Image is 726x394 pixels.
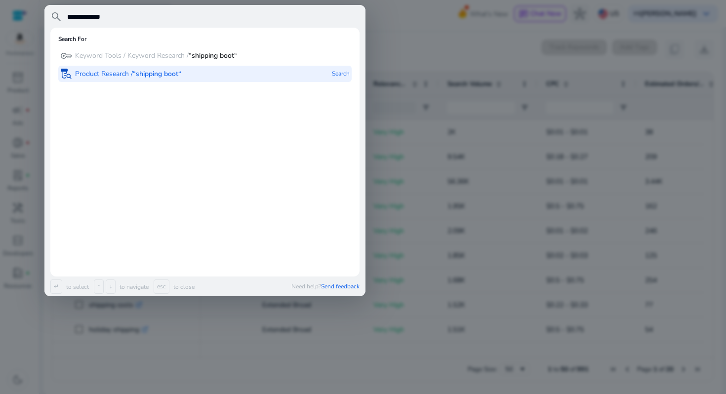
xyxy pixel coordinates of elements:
[50,279,62,294] span: ↵
[64,283,89,291] p: to select
[106,279,116,294] span: ↓
[291,282,360,290] p: Need help?
[60,68,72,79] span: lab_research
[58,36,86,42] h6: Search For
[75,69,181,79] p: Product Research /
[133,69,181,79] b: “shipping boot“
[118,283,149,291] p: to navigate
[60,50,72,62] span: key
[50,11,62,23] span: search
[75,51,237,61] p: Keyword Tools / Keyword Research /
[94,279,104,294] span: ↑
[321,282,360,290] span: Send feedback
[189,51,237,60] b: “shipping boot“
[332,66,350,82] p: Search
[154,279,169,294] span: esc
[171,283,195,291] p: to close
